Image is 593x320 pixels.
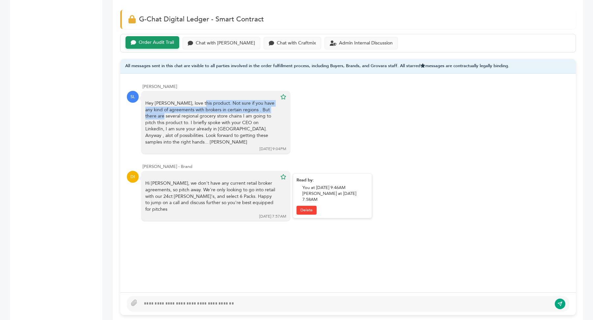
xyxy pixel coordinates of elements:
div: [DATE] 7:57AM [259,214,286,219]
div: All messages sent in this chat are visible to all parties involved in the order fulfillment proce... [120,59,576,74]
div: [PERSON_NAME] - Brand [143,164,569,170]
div: Order Audit Trail [139,40,174,45]
strong: Read by: [296,177,314,183]
div: Chat with Craftmix [277,40,316,46]
div: [PERSON_NAME] at [DATE] 7:58AM [302,191,368,202]
div: SL [127,91,139,103]
span: G-Chat Digital Ledger - Smart Contract [139,14,264,24]
div: [DATE] 9:04PM [260,146,286,152]
div: DI [127,171,139,183]
div: You at [DATE] 9:46AM [302,185,368,191]
div: [PERSON_NAME] [143,84,569,90]
div: Chat with [PERSON_NAME] [196,40,255,46]
div: Hi [PERSON_NAME], we don't have any current retail broker agreements, so pitch away. We're only l... [145,180,277,212]
div: Admin Internal Discussion [339,40,393,46]
a: Delete [296,206,317,215]
div: Hey [PERSON_NAME], love this product. Not sure if you have any kind of agreements with brokers in... [145,100,277,145]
